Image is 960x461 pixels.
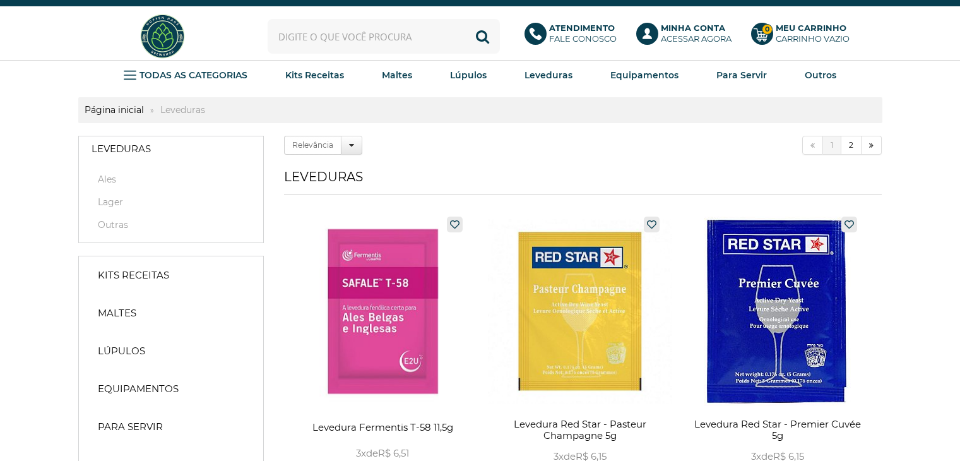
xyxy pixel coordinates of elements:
[549,23,615,33] b: Atendimento
[85,263,257,288] a: Kits Receitas
[92,196,251,208] a: Lager
[841,136,862,155] a: 2
[78,104,150,116] a: Página inicial
[382,66,412,85] a: Maltes
[98,345,145,357] strong: Lúpulos
[549,23,617,44] p: Fale conosco
[139,69,247,81] strong: TODAS AS CATEGORIAS
[98,269,169,282] strong: Kits Receitas
[776,23,846,33] b: Meu Carrinho
[285,69,344,81] strong: Kits Receitas
[85,376,257,402] a: Equipamentos
[450,66,487,85] a: Lúpulos
[85,414,257,440] a: Para Servir
[524,69,572,81] strong: Leveduras
[284,169,882,195] h1: Leveduras
[139,13,186,60] img: Hopfen Haus BrewShop
[716,69,767,81] strong: Para Servir
[524,66,572,85] a: Leveduras
[805,69,836,81] strong: Outros
[154,104,211,116] strong: Leveduras
[92,219,251,231] a: Outras
[636,23,738,51] a: Minha ContaAcessar agora
[610,69,679,81] strong: Equipamentos
[823,136,841,155] a: 1
[661,23,725,33] b: Minha Conta
[79,136,263,162] a: Leveduras
[661,23,732,44] p: Acessar agora
[284,136,341,155] label: Relevância
[92,143,151,155] strong: Leveduras
[382,69,412,81] strong: Maltes
[92,173,251,186] a: Ales
[805,66,836,85] a: Outros
[124,66,247,85] a: TODAS AS CATEGORIAS
[524,23,624,51] a: AtendimentoFale conosco
[98,383,179,395] strong: Equipamentos
[268,19,500,54] input: Digite o que você procura
[716,66,767,85] a: Para Servir
[85,301,257,326] a: Maltes
[450,69,487,81] strong: Lúpulos
[762,24,773,35] strong: 0
[610,66,679,85] a: Equipamentos
[98,421,163,433] strong: Para Servir
[285,66,344,85] a: Kits Receitas
[465,19,500,54] button: Buscar
[85,338,257,364] a: Lúpulos
[98,307,136,320] strong: Maltes
[776,33,850,44] div: Carrinho Vazio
